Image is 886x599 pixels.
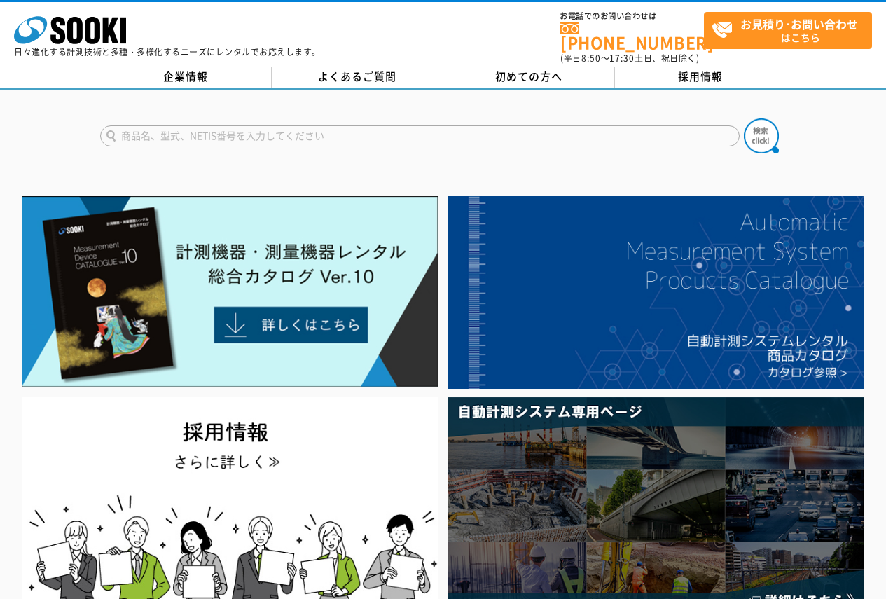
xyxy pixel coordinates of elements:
[100,67,272,88] a: 企業情報
[272,67,443,88] a: よくあるご質問
[443,67,615,88] a: 初めての方へ
[495,69,562,84] span: 初めての方へ
[560,22,704,50] a: [PHONE_NUMBER]
[448,196,864,389] img: 自動計測システムカタログ
[22,196,438,387] img: Catalog Ver10
[615,67,787,88] a: 採用情報
[609,52,635,64] span: 17:30
[560,52,699,64] span: (平日 ～ 土日、祝日除く)
[560,12,704,20] span: お電話でのお問い合わせは
[712,13,871,48] span: はこちら
[744,118,779,153] img: btn_search.png
[740,15,858,32] strong: お見積り･お問い合わせ
[704,12,872,49] a: お見積り･お問い合わせはこちら
[581,52,601,64] span: 8:50
[14,48,321,56] p: 日々進化する計測技術と多種・多様化するニーズにレンタルでお応えします。
[100,125,740,146] input: 商品名、型式、NETIS番号を入力してください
